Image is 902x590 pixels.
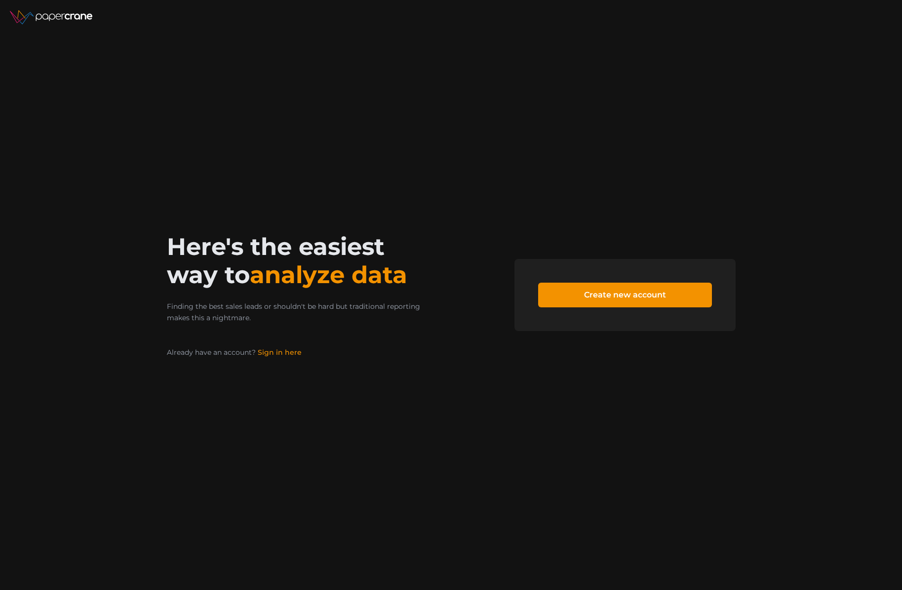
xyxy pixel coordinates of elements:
[258,348,302,357] a: Sign in here
[167,347,441,357] p: Already have an account?
[538,283,712,307] a: Create new account
[250,260,407,289] span: analyze data
[584,283,666,307] span: Create new account
[167,301,441,324] p: Finding the best sales leads or shouldn't be hard but traditional reporting makes this a nightmare.
[167,233,441,289] h2: Here's the easiest way to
